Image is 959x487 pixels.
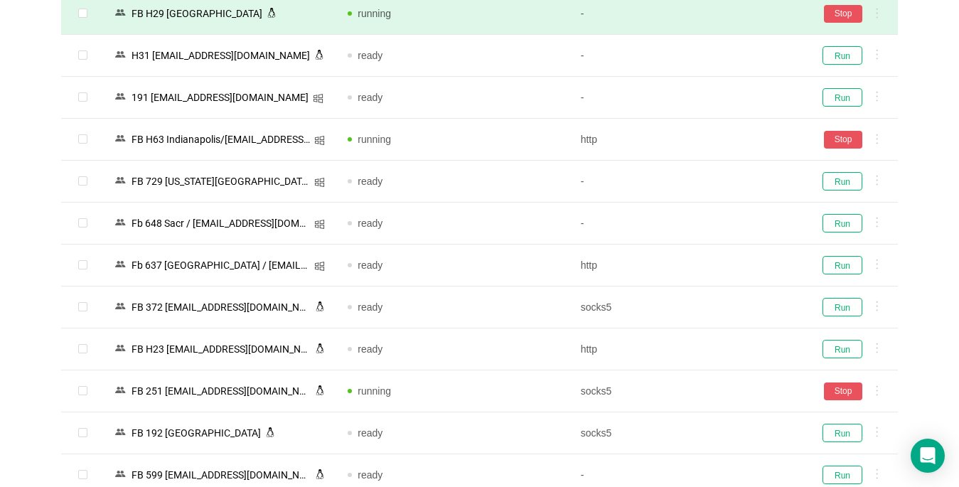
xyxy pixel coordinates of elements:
[358,50,382,61] span: ready
[314,177,325,188] i: icon: windows
[127,4,267,23] div: FB H29 [GEOGRAPHIC_DATA]
[569,203,802,245] td: -
[358,343,382,355] span: ready
[569,287,802,328] td: socks5
[569,328,802,370] td: http
[127,172,314,191] div: FB 729 [US_STATE][GEOGRAPHIC_DATA]/ [EMAIL_ADDRESS][DOMAIN_NAME]
[314,261,325,272] i: icon: windows
[358,134,391,145] span: running
[823,256,862,274] button: Run
[823,172,862,191] button: Run
[823,466,862,484] button: Run
[313,93,323,104] i: icon: windows
[823,424,862,442] button: Run
[569,412,802,454] td: socks5
[358,259,382,271] span: ready
[127,256,314,274] div: Fb 637 [GEOGRAPHIC_DATA] / [EMAIL_ADDRESS][DOMAIN_NAME]
[127,466,315,484] div: FB 599 [EMAIL_ADDRESS][DOMAIN_NAME]
[127,88,313,107] div: 191 [EMAIL_ADDRESS][DOMAIN_NAME]
[823,298,862,316] button: Run
[823,46,862,65] button: Run
[569,245,802,287] td: http
[127,340,315,358] div: FB Н23 [EMAIL_ADDRESS][DOMAIN_NAME]
[358,218,382,229] span: ready
[569,161,802,203] td: -
[127,130,314,149] div: FB Н63 Indianapolis/[EMAIL_ADDRESS][DOMAIN_NAME] [1]
[314,219,325,230] i: icon: windows
[569,35,802,77] td: -
[569,77,802,119] td: -
[569,370,802,412] td: socks5
[823,88,862,107] button: Run
[127,214,314,232] div: Fb 648 Sacr / [EMAIL_ADDRESS][DOMAIN_NAME]
[127,298,315,316] div: FB 372 [EMAIL_ADDRESS][DOMAIN_NAME]
[127,424,265,442] div: FB 192 [GEOGRAPHIC_DATA]
[358,92,382,103] span: ready
[358,469,382,481] span: ready
[127,382,315,400] div: FB 251 [EMAIL_ADDRESS][DOMAIN_NAME]
[127,46,314,65] div: Н31 [EMAIL_ADDRESS][DOMAIN_NAME]
[358,427,382,439] span: ready
[824,131,862,149] button: Stop
[358,385,391,397] span: running
[358,8,391,19] span: running
[569,119,802,161] td: http
[823,340,862,358] button: Run
[358,176,382,187] span: ready
[314,135,325,146] i: icon: windows
[824,5,862,23] button: Stop
[823,214,862,232] button: Run
[358,301,382,313] span: ready
[824,382,862,400] button: Stop
[911,439,945,473] div: Open Intercom Messenger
